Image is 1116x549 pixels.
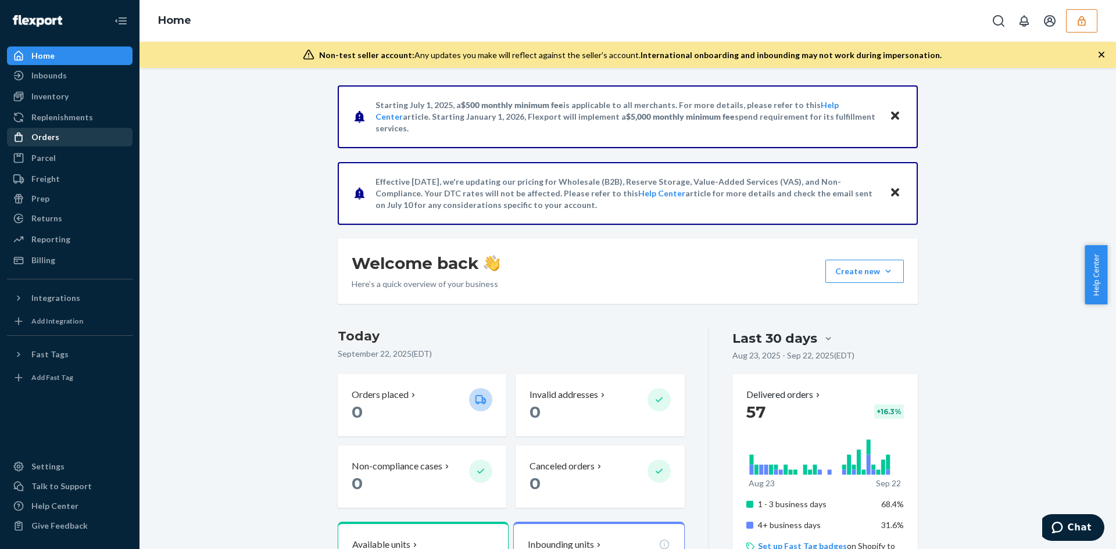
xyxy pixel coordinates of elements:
[352,388,409,401] p: Orders placed
[31,50,55,62] div: Home
[31,131,59,143] div: Orders
[7,87,133,106] a: Inventory
[7,46,133,65] a: Home
[31,349,69,360] div: Fast Tags
[375,176,878,211] p: Effective [DATE], we're updating our pricing for Wholesale (B2B), Reserve Storage, Value-Added Se...
[31,254,55,266] div: Billing
[749,478,775,489] p: Aug 23
[31,213,62,224] div: Returns
[31,461,65,472] div: Settings
[31,480,92,492] div: Talk to Support
[746,388,822,401] button: Delivered orders
[530,460,595,473] p: Canceled orders
[1085,245,1107,304] button: Help Center
[825,260,904,283] button: Create new
[31,372,73,382] div: Add Fast Tag
[7,108,133,127] a: Replenishments
[319,50,414,60] span: Non-test seller account:
[7,251,133,270] a: Billing
[1013,9,1036,33] button: Open notifications
[888,108,903,125] button: Close
[7,457,133,476] a: Settings
[352,473,363,493] span: 0
[352,253,500,274] h1: Welcome back
[7,497,133,515] a: Help Center
[7,189,133,208] a: Prep
[638,188,685,198] a: Help Center
[149,4,201,38] ol: breadcrumbs
[530,402,541,422] span: 0
[1038,9,1061,33] button: Open account menu
[758,498,872,510] p: 1 - 3 business days
[881,499,904,509] span: 68.4%
[31,193,49,204] div: Prep
[516,446,684,508] button: Canceled orders 0
[31,316,83,326] div: Add Integration
[319,49,942,61] div: Any updates you make will reflect against the seller's account.
[876,478,901,489] p: Sep 22
[732,329,817,347] div: Last 30 days
[7,209,133,228] a: Returns
[1042,514,1104,543] iframe: Opens a widget where you can chat to one of our agents
[7,312,133,331] a: Add Integration
[484,255,500,271] img: hand-wave emoji
[461,100,563,110] span: $500 monthly minimum fee
[338,374,506,436] button: Orders placed 0
[338,446,506,508] button: Non-compliance cases 0
[7,128,133,146] a: Orders
[31,112,93,123] div: Replenishments
[375,99,878,134] p: Starting July 1, 2025, a is applicable to all merchants. For more details, please refer to this a...
[7,66,133,85] a: Inbounds
[31,70,67,81] div: Inbounds
[7,516,133,535] button: Give Feedback
[352,402,363,422] span: 0
[7,230,133,249] a: Reporting
[352,460,442,473] p: Non-compliance cases
[352,278,500,290] p: Here’s a quick overview of your business
[7,289,133,307] button: Integrations
[31,500,78,512] div: Help Center
[516,374,684,436] button: Invalid addresses 0
[109,9,133,33] button: Close Navigation
[7,170,133,188] a: Freight
[626,112,735,121] span: $5,000 monthly minimum fee
[881,520,904,530] span: 31.6%
[758,519,872,531] p: 4+ business days
[31,173,60,185] div: Freight
[7,345,133,364] button: Fast Tags
[31,152,56,164] div: Parcel
[158,14,191,27] a: Home
[13,15,62,27] img: Flexport logo
[31,520,88,532] div: Give Feedback
[7,149,133,167] a: Parcel
[31,292,80,304] div: Integrations
[31,234,70,245] div: Reporting
[987,9,1010,33] button: Open Search Box
[530,473,541,493] span: 0
[31,91,69,102] div: Inventory
[874,404,904,419] div: + 16.3 %
[7,477,133,496] button: Talk to Support
[888,185,903,202] button: Close
[7,368,133,387] a: Add Fast Tag
[732,350,854,361] p: Aug 23, 2025 - Sep 22, 2025 ( EDT )
[338,327,685,346] h3: Today
[641,50,942,60] span: International onboarding and inbounding may not work during impersonation.
[338,348,685,360] p: September 22, 2025 ( EDT )
[530,388,598,401] p: Invalid addresses
[746,402,766,422] span: 57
